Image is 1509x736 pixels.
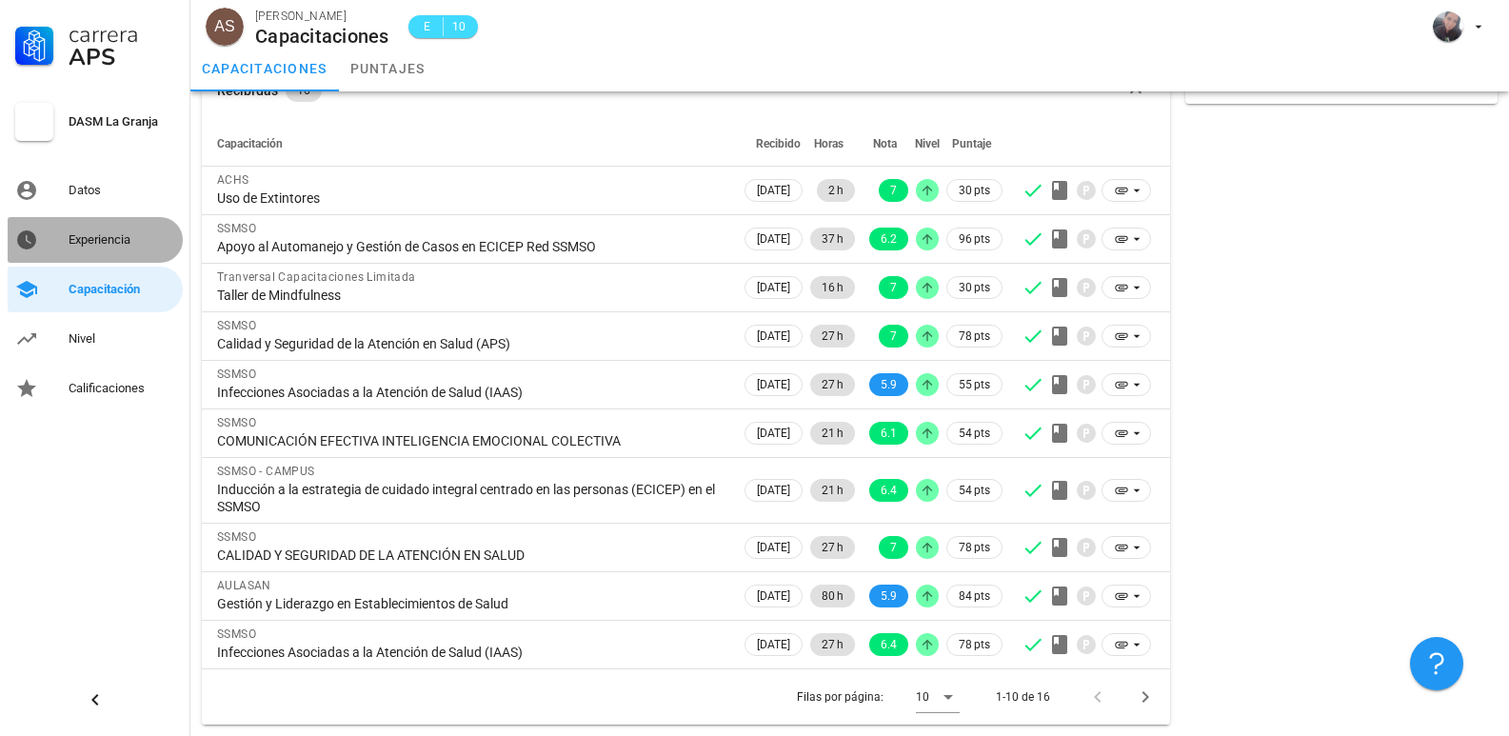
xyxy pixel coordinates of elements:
div: Capacitaciones [255,26,389,47]
div: 1-10 de 16 [996,688,1050,706]
span: Capacitación [217,137,283,150]
div: Apoyo al Automanejo y Gestión de Casos en ECICEP Red SSMSO [217,238,725,255]
span: [DATE] [757,537,790,558]
span: 7 [890,325,897,348]
span: SSMSO - CAMPUS [217,465,315,478]
th: Horas [806,121,859,167]
a: puntajes [339,46,437,91]
span: 27 h [822,633,844,656]
span: Puntaje [952,137,991,150]
div: avatar [206,8,244,46]
a: Nivel [8,316,183,362]
span: ACHS [217,173,249,187]
span: 7 [890,536,897,559]
span: 80 h [822,585,844,607]
span: [DATE] [757,180,790,201]
span: SSMSO [217,368,256,381]
span: [DATE] [757,229,790,249]
div: Calidad y Seguridad de la Atención en Salud (APS) [217,335,725,352]
div: Experiencia [69,232,175,248]
span: [DATE] [757,634,790,655]
span: 55 pts [959,375,990,394]
a: Capacitación [8,267,183,312]
a: Datos [8,168,183,213]
span: 5.9 [881,585,897,607]
span: [DATE] [757,326,790,347]
span: SSMSO [217,222,256,235]
div: Taller de Mindfulness [217,287,725,304]
span: 7 [890,179,897,202]
span: 6.4 [881,633,897,656]
div: APS [69,46,175,69]
span: Horas [814,137,844,150]
div: 10Filas por página: [916,682,960,712]
th: Recibido [741,121,806,167]
button: Página siguiente [1128,680,1162,714]
span: [DATE] [757,480,790,501]
th: Puntaje [943,121,1006,167]
div: Gestión y Liderazgo en Establecimientos de Salud [217,595,725,612]
span: 37 h [822,228,844,250]
span: 27 h [822,325,844,348]
span: 7 [890,276,897,299]
span: [DATE] [757,277,790,298]
span: Nivel [915,137,940,150]
span: 27 h [822,536,844,559]
div: Filas por página: [797,669,960,725]
span: 5.9 [881,373,897,396]
span: 84 pts [959,587,990,606]
span: AS [214,8,234,46]
span: 21 h [822,479,844,502]
span: 6.4 [881,479,897,502]
span: 27 h [822,373,844,396]
span: Tranversal Capacitaciones Limitada [217,270,416,284]
div: Datos [69,183,175,198]
div: CALIDAD Y SEGURIDAD DE LA ATENCIÓN EN SALUD [217,547,725,564]
span: [DATE] [757,423,790,444]
span: SSMSO [217,627,256,641]
span: SSMSO [217,530,256,544]
div: Carrera [69,23,175,46]
span: [DATE] [757,586,790,607]
span: SSMSO [217,319,256,332]
span: 30 pts [959,181,990,200]
span: SSMSO [217,416,256,429]
th: Nivel [912,121,943,167]
div: DASM La Granja [69,114,175,129]
span: 54 pts [959,481,990,500]
div: Inducción a la estrategia de cuidado integral centrado en las personas (ECICEP) en el SSMSO [217,481,725,515]
div: Infecciones Asociadas a la Atención de Salud (IAAS) [217,644,725,661]
span: 21 h [822,422,844,445]
div: Nivel [69,331,175,347]
span: 2 h [828,179,844,202]
div: COMUNICACIÓN EFECTIVA INTELIGENCIA EMOCIONAL COLECTIVA [217,432,725,449]
span: E [420,17,435,36]
div: Infecciones Asociadas a la Atención de Salud (IAAS) [217,384,725,401]
span: 16 h [822,276,844,299]
span: 78 pts [959,327,990,346]
span: 96 pts [959,229,990,249]
div: Capacitación [69,282,175,297]
a: Experiencia [8,217,183,263]
span: Recibido [756,137,801,150]
span: Nota [873,137,897,150]
span: 78 pts [959,635,990,654]
div: 10 [916,688,929,706]
th: Nota [859,121,912,167]
div: Uso de Extintores [217,189,725,207]
span: 78 pts [959,538,990,557]
span: AULASAN [217,579,271,592]
th: Capacitación [202,121,741,167]
div: Calificaciones [69,381,175,396]
a: Calificaciones [8,366,183,411]
div: [PERSON_NAME] [255,7,389,26]
div: avatar [1433,11,1463,42]
span: 6.2 [881,228,897,250]
span: 30 pts [959,278,990,297]
span: 6.1 [881,422,897,445]
span: [DATE] [757,374,790,395]
span: 54 pts [959,424,990,443]
span: 10 [451,17,467,36]
a: capacitaciones [190,46,339,91]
